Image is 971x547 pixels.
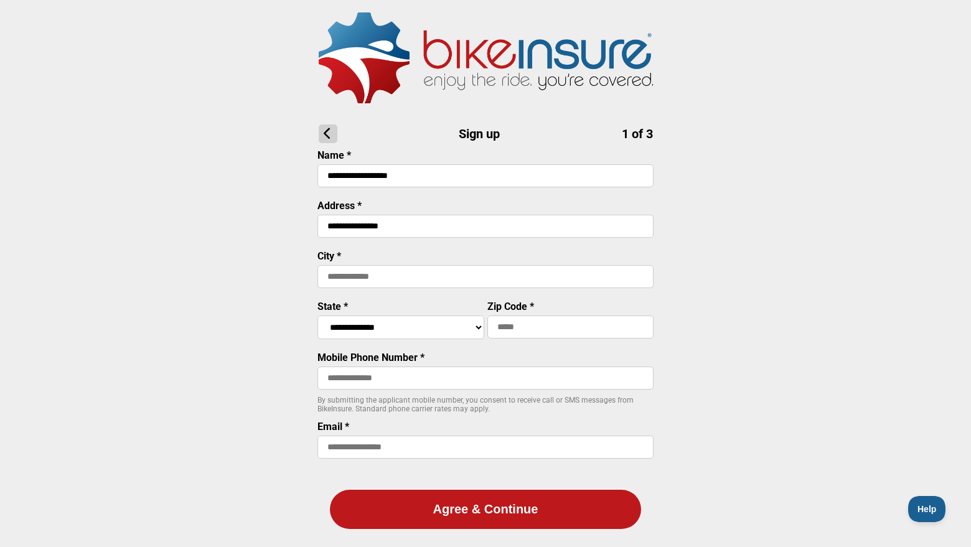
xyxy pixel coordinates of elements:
label: Email * [317,421,349,432]
label: Name * [317,149,351,161]
label: Address * [317,200,362,212]
label: State * [317,301,348,312]
label: City * [317,250,341,262]
button: Agree & Continue [330,490,641,529]
label: Zip Code * [487,301,534,312]
p: By submitting the applicant mobile number, you consent to receive call or SMS messages from BikeI... [317,396,654,413]
h1: Sign up [319,124,653,143]
label: Mobile Phone Number * [317,352,425,363]
iframe: Toggle Customer Support [908,496,946,522]
span: 1 of 3 [622,126,653,141]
